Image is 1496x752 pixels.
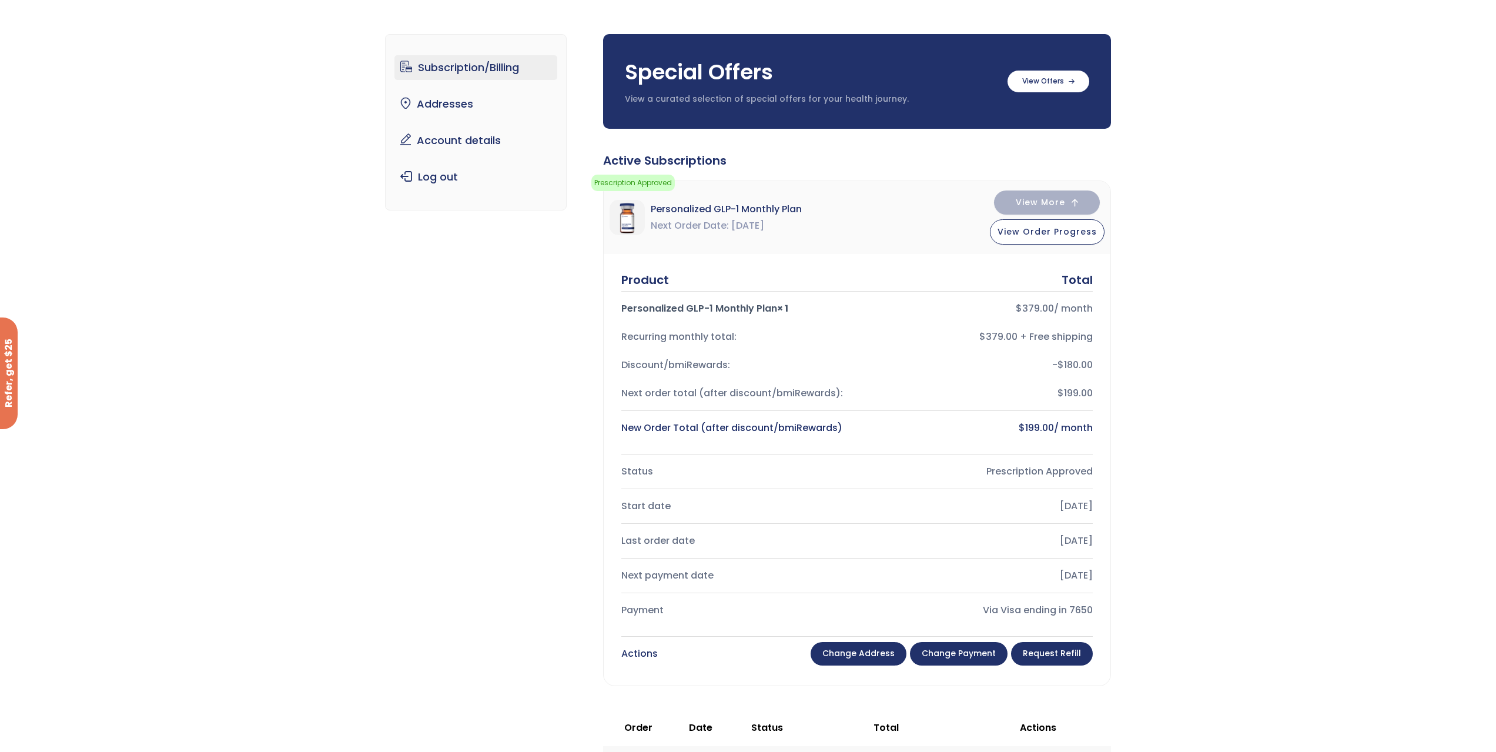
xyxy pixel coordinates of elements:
div: [DATE] [866,533,1093,549]
span: 180.00 [1057,358,1093,372]
div: [DATE] [866,567,1093,584]
div: Total [1062,272,1093,288]
nav: Account pages [385,34,567,210]
bdi: 379.00 [1016,302,1054,315]
button: View More [994,190,1100,215]
span: Total [873,721,899,734]
div: $379.00 + Free shipping [866,329,1093,345]
div: / month [866,420,1093,436]
span: Prescription Approved [591,175,675,191]
div: Next order total (after discount/bmiRewards): [621,385,848,402]
a: Request Refill [1011,642,1093,666]
button: View Order Progress [990,219,1105,245]
span: Order [624,721,652,734]
div: Payment [621,602,848,619]
p: View a curated selection of special offers for your health journey. [625,93,996,105]
span: View More [1016,199,1065,206]
a: Account details [394,128,557,153]
a: Subscription/Billing [394,55,557,80]
span: $ [1016,302,1022,315]
strong: × 1 [777,302,788,315]
div: Product [621,272,669,288]
span: Next Order Date [651,218,729,234]
span: Personalized GLP-1 Monthly Plan [651,201,802,218]
div: Next payment date [621,567,848,584]
div: Status [621,463,848,480]
div: Start date [621,498,848,514]
span: Status [751,721,783,734]
bdi: 199.00 [1019,421,1054,435]
div: Last order date [621,533,848,549]
span: $ [1019,421,1025,435]
div: Active Subscriptions [603,152,1111,169]
div: Recurring monthly total: [621,329,848,345]
a: Change address [811,642,906,666]
span: Actions [1020,721,1056,734]
div: $199.00 [866,385,1093,402]
h3: Special Offers [625,58,996,87]
div: New Order Total (after discount/bmiRewards) [621,420,848,436]
span: $ [1057,358,1064,372]
span: View Order Progress [998,226,1097,238]
div: Discount/bmiRewards: [621,357,848,373]
a: Addresses [394,92,557,116]
div: Actions [621,646,658,662]
a: Log out [394,165,557,189]
div: Prescription Approved [866,463,1093,480]
a: Change payment [910,642,1008,666]
div: / month [866,300,1093,317]
span: Date [689,721,712,734]
div: Personalized GLP-1 Monthly Plan [621,300,848,317]
div: - [866,357,1093,373]
span: [DATE] [731,218,764,234]
div: [DATE] [866,498,1093,514]
div: Via Visa ending in 7650 [866,602,1093,619]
